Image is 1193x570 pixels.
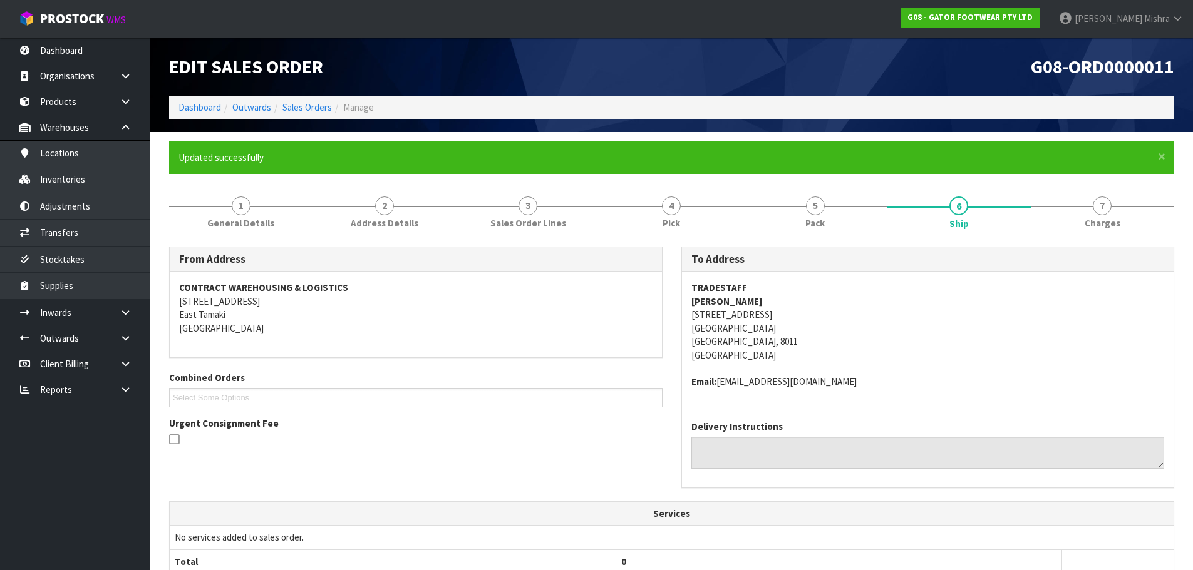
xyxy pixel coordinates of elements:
[691,282,747,293] strong: TRADESTAFF
[691,281,1165,362] address: [STREET_ADDRESS] [GEOGRAPHIC_DATA] [GEOGRAPHIC_DATA], 8011 [GEOGRAPHIC_DATA]
[691,295,763,307] strong: [PERSON_NAME]
[169,54,323,78] span: Edit Sales Order
[663,216,680,230] span: Pick
[691,375,1165,388] address: [EMAIL_ADDRESS][DOMAIN_NAME]
[19,11,34,26] img: cube-alt.png
[207,216,274,230] span: General Details
[232,196,250,215] span: 1
[907,12,1033,23] strong: G08 - GATOR FOOTWEAR PTY LTD
[691,375,716,387] strong: email
[179,282,348,293] strong: CONTRACT WAREHOUSING & LOGISTICS
[806,196,825,215] span: 5
[40,11,104,27] span: ProStock
[662,196,681,215] span: 4
[1144,13,1170,24] span: Mishra
[170,502,1174,526] th: Services
[169,417,279,430] label: Urgent Consignment Fee
[178,101,221,113] a: Dashboard
[1158,148,1165,165] span: ×
[169,371,245,384] label: Combined Orders
[519,196,537,215] span: 3
[179,253,653,265] h3: From Address
[232,101,271,113] a: Outwards
[106,14,126,26] small: WMS
[351,216,418,230] span: Address Details
[901,8,1040,28] a: G08 - GATOR FOOTWEAR PTY LTD
[179,281,653,335] address: [STREET_ADDRESS] East Tamaki [GEOGRAPHIC_DATA]
[343,101,374,113] span: Manage
[375,196,394,215] span: 2
[170,526,1174,549] td: No services added to sales order.
[949,217,969,230] span: Ship
[178,151,264,163] span: Updated successfully
[805,216,825,230] span: Pack
[1093,196,1112,215] span: 7
[282,101,332,113] a: Sales Orders
[691,253,1165,265] h3: To Address
[490,216,566,230] span: Sales Order Lines
[1075,13,1142,24] span: [PERSON_NAME]
[691,420,783,433] label: Delivery Instructions
[1085,216,1120,230] span: Charges
[1031,54,1174,78] span: G08-ORD0000011
[621,556,626,567] span: 0
[949,196,968,215] span: 6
